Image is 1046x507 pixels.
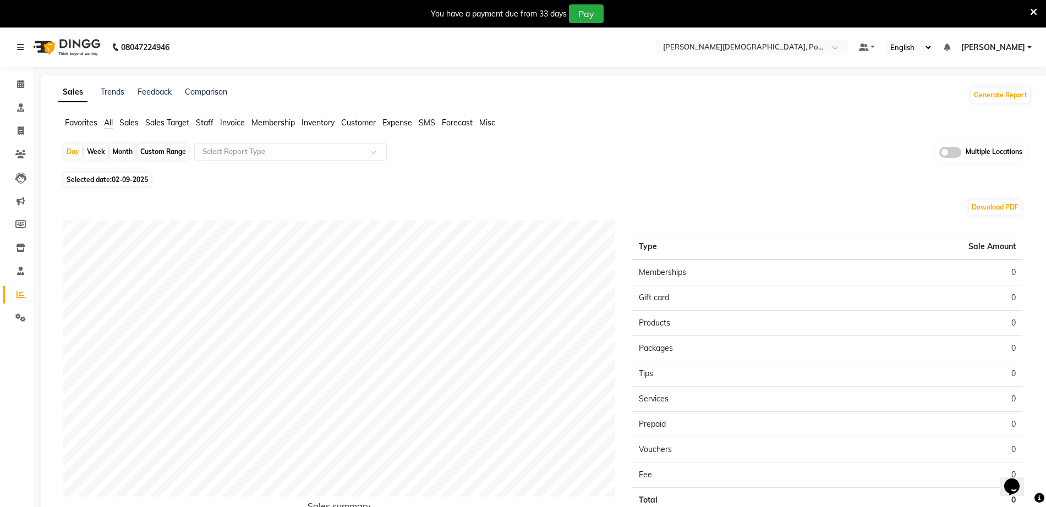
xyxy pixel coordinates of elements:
[827,285,1022,310] td: 0
[185,87,227,97] a: Comparison
[64,144,82,159] div: Day
[101,87,124,97] a: Trends
[827,411,1022,437] td: 0
[64,173,151,186] span: Selected date:
[827,310,1022,335] td: 0
[251,118,295,128] span: Membership
[442,118,473,128] span: Forecast
[969,200,1021,215] button: Download PDF
[196,118,213,128] span: Staff
[431,8,567,20] div: You have a payment due from 33 days
[827,335,1022,361] td: 0
[827,462,1022,487] td: 0
[827,260,1022,285] td: 0
[827,437,1022,462] td: 0
[632,234,828,260] th: Type
[966,147,1022,158] span: Multiple Locations
[632,310,828,335] td: Products
[119,118,139,128] span: Sales
[382,118,412,128] span: Expense
[58,82,87,102] a: Sales
[220,118,245,128] span: Invoice
[827,234,1022,260] th: Sale Amount
[28,32,103,63] img: logo
[632,386,828,411] td: Services
[121,32,169,63] b: 08047224946
[1000,463,1035,496] iframe: chat widget
[632,260,828,285] td: Memberships
[961,42,1025,53] span: [PERSON_NAME]
[302,118,335,128] span: Inventory
[104,118,113,128] span: All
[112,175,148,184] span: 02-09-2025
[971,87,1030,103] button: Generate Report
[138,87,172,97] a: Feedback
[138,144,189,159] div: Custom Range
[827,361,1022,386] td: 0
[632,411,828,437] td: Prepaid
[84,144,108,159] div: Week
[419,118,435,128] span: SMS
[145,118,189,128] span: Sales Target
[632,335,828,361] td: Packages
[569,4,604,23] button: Pay
[110,144,135,159] div: Month
[65,118,97,128] span: Favorites
[827,386,1022,411] td: 0
[479,118,495,128] span: Misc
[632,285,828,310] td: Gift card
[632,361,828,386] td: Tips
[632,462,828,487] td: Fee
[632,437,828,462] td: Vouchers
[341,118,376,128] span: Customer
